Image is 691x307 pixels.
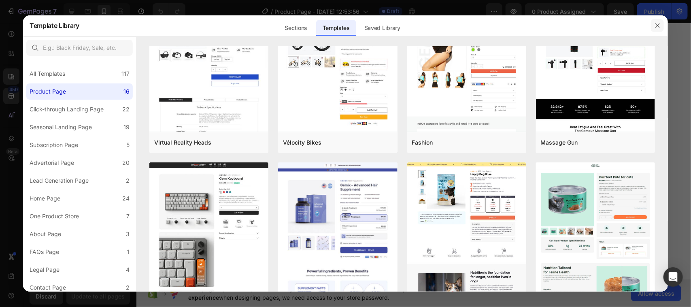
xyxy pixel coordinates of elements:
div: 16 [123,87,130,96]
div: 4 [126,265,130,275]
div: Sections [279,20,314,36]
div: Home Page [30,194,60,203]
span: iPhone 13 Mini ( 375 px) [40,4,95,12]
p: Hora [23,95,36,107]
div: Fashion [412,138,433,147]
div: Templates [316,20,356,36]
div: Contact Page [30,283,66,292]
div: About Page [30,229,61,239]
div: Saved Library [358,20,407,36]
div: 2 [126,176,130,185]
div: Subscription Page [30,140,78,150]
div: One Product Store [30,211,79,221]
div: Lead Generation Page [30,176,89,185]
div: 22 [122,104,130,114]
div: 7 [126,211,130,221]
div: Click-through Landing Page [30,104,104,114]
div: 3 [126,229,130,239]
div: Legal Page [30,265,60,275]
div: Vélocity Bikes [283,138,321,147]
div: 117 [121,69,130,79]
div: All Templates [30,69,65,79]
p: Segundo [106,95,129,107]
div: 00 [62,83,81,95]
div: Virtual Reality Heads [154,138,211,147]
h2: Template Library [30,15,79,36]
div: 00 [23,83,36,95]
div: 1 [127,247,130,257]
div: Seasonal Landing Page [30,122,92,132]
div: Advertorial Page [30,158,74,168]
div: 2 [126,283,130,292]
div: 00 [106,83,129,95]
div: Open Intercom Messenger [663,267,683,287]
div: Drop element here [60,141,102,147]
div: 5 [126,140,130,150]
div: 24 [122,194,130,203]
div: Massage Gun [541,138,578,147]
input: E.g.: Black Friday, Sale, etc. [26,40,133,56]
div: 19 [123,122,130,132]
div: 20 [122,158,130,168]
p: Minuto [62,95,81,107]
div: FAQs Page [30,247,59,257]
div: Product Page [30,87,66,96]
